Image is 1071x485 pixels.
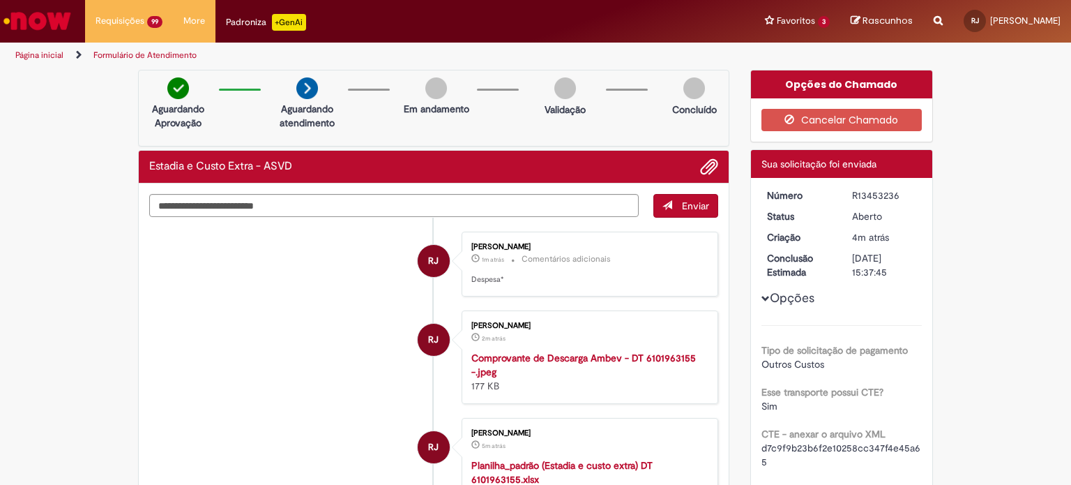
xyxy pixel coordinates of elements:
p: +GenAi [272,14,306,31]
textarea: Digite sua mensagem aqui... [149,194,639,218]
b: Esse transporte possui CTE? [761,386,883,398]
span: [PERSON_NAME] [990,15,1061,27]
time: 27/08/2025 15:39:41 [482,334,506,343]
span: RJ [428,244,439,278]
div: R13453236 [852,188,917,202]
span: RJ [428,431,439,464]
div: [DATE] 15:37:45 [852,251,917,279]
b: CTE - anexar o arquivo XML [761,428,886,440]
dt: Número [757,188,842,202]
span: RJ [428,323,439,357]
span: Sua solicitação foi enviada [761,158,876,170]
img: img-circle-grey.png [683,77,705,99]
a: Formulário de Atendimento [93,50,197,61]
span: Sim [761,400,777,412]
ul: Trilhas de página [10,43,704,68]
span: d7c9f9b23b6f2e10258cc347f4e45a65 [761,442,920,468]
span: Enviar [682,200,709,212]
img: ServiceNow [1,7,73,35]
p: Aguardando atendimento [273,102,341,130]
time: 27/08/2025 15:36:38 [482,442,506,450]
button: Cancelar Chamado [761,109,922,131]
span: More [183,14,205,28]
div: [PERSON_NAME] [471,322,704,330]
img: img-circle-grey.png [554,77,576,99]
img: arrow-next.png [296,77,318,99]
a: Comprovante de Descarga Ambev - DT 6101963155 -.jpeg [471,352,696,378]
div: 27/08/2025 15:37:40 [852,230,917,244]
div: Renato Junior [418,324,450,356]
span: Requisições [96,14,144,28]
div: Padroniza [226,14,306,31]
button: Adicionar anexos [700,158,718,176]
span: 3 [818,16,830,28]
time: 27/08/2025 15:37:40 [852,231,889,244]
span: 99 [147,16,162,28]
small: Comentários adicionais [522,253,611,265]
span: RJ [971,16,979,25]
a: Página inicial [15,50,63,61]
img: check-circle-green.png [167,77,189,99]
span: 5m atrás [482,442,506,450]
p: Em andamento [404,102,469,116]
div: Opções do Chamado [751,70,933,98]
span: Rascunhos [863,14,913,27]
div: Aberto [852,209,917,223]
div: [PERSON_NAME] [471,243,704,251]
span: Outros Custos [761,358,824,371]
b: Tipo de solicitação de pagamento [761,344,908,357]
span: 2m atrás [482,334,506,343]
dt: Conclusão Estimada [757,251,842,279]
p: Despesa* [471,274,704,285]
button: Enviar [653,194,718,218]
p: Validação [545,103,586,117]
span: 4m atrás [852,231,889,244]
div: Renato Junior [418,431,450,463]
p: Aguardando Aprovação [144,102,212,130]
a: Rascunhos [851,15,913,28]
p: Concluído [672,103,717,117]
span: Favoritos [777,14,815,28]
div: Renato Junior [418,245,450,277]
div: [PERSON_NAME] [471,429,704,438]
time: 27/08/2025 15:40:12 [482,255,504,264]
dt: Criação [757,230,842,244]
img: img-circle-grey.png [425,77,447,99]
div: 177 KB [471,351,704,393]
span: 1m atrás [482,255,504,264]
h2: Estadia e Custo Extra - ASVD Histórico de tíquete [149,161,292,173]
dt: Status [757,209,842,223]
